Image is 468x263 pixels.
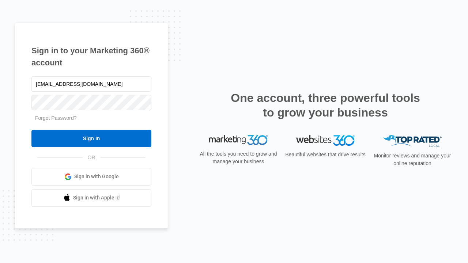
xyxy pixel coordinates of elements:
[31,189,151,207] a: Sign in with Apple Id
[35,115,77,121] a: Forgot Password?
[284,151,366,159] p: Beautiful websites that drive results
[31,168,151,186] a: Sign in with Google
[31,76,151,92] input: Email
[229,91,422,120] h2: One account, three powerful tools to grow your business
[383,135,442,147] img: Top Rated Local
[371,152,453,167] p: Monitor reviews and manage your online reputation
[209,135,268,145] img: Marketing 360
[296,135,355,146] img: Websites 360
[74,173,119,180] span: Sign in with Google
[31,130,151,147] input: Sign In
[197,150,279,165] p: All the tools you need to grow and manage your business
[83,154,101,161] span: OR
[73,194,120,202] span: Sign in with Apple Id
[31,45,151,69] h1: Sign in to your Marketing 360® account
